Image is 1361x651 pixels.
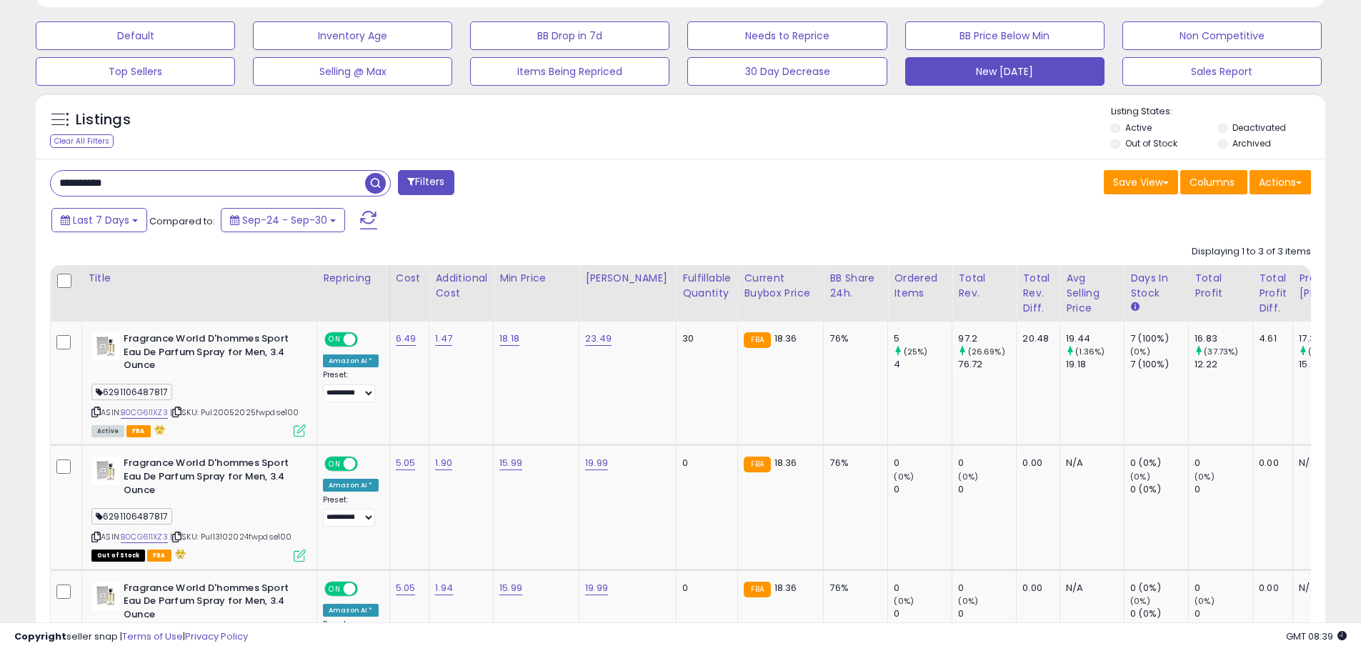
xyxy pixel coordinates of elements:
div: BB Share 24h. [829,271,882,301]
div: 0 (0%) [1130,607,1188,620]
div: Title [88,271,311,286]
a: 23.49 [585,332,612,346]
div: 76.72 [958,358,1016,371]
small: FBA [744,332,770,348]
a: 5.05 [396,581,416,595]
button: Last 7 Days [51,208,147,232]
div: 0 [682,582,727,595]
b: Fragrance World D'hommes Sport Eau De Parfum Spray for Men, 3.4 Ounce [124,457,297,500]
div: [PERSON_NAME] [585,271,670,286]
a: 1.90 [435,456,452,470]
button: Columns [1180,170,1247,194]
small: (26.69%) [968,346,1005,357]
label: Archived [1232,137,1271,149]
div: Additional Cost [435,271,487,301]
button: Items Being Repriced [470,57,669,86]
div: Min Price [499,271,573,286]
div: 76% [829,332,877,345]
div: 0 (0%) [1130,582,1188,595]
small: (25%) [904,346,928,357]
div: Total Profit [1195,271,1247,301]
small: (1.36%) [1075,346,1105,357]
button: Non Competitive [1122,21,1322,50]
div: 30 [682,332,727,345]
a: 6.49 [396,332,417,346]
div: 7 (100%) [1130,332,1188,345]
div: 0 [958,582,1016,595]
div: 0 [1195,457,1252,469]
button: BB Drop in 7d [470,21,669,50]
strong: Copyright [14,630,66,643]
b: Fragrance World D'hommes Sport Eau De Parfum Spray for Men, 3.4 Ounce [124,582,297,625]
span: ON [326,582,344,595]
span: FBA [126,425,151,437]
div: 76% [829,582,877,595]
button: BB Price Below Min [905,21,1105,50]
div: 0 [958,457,1016,469]
a: 19.99 [585,456,608,470]
i: hazardous material [171,549,186,559]
div: 19.44 [1066,332,1124,345]
small: (0%) [1195,595,1215,607]
small: FBA [744,457,770,472]
div: ASIN: [91,332,306,435]
div: ASIN: [91,457,306,560]
label: Deactivated [1232,121,1286,134]
div: Total Rev. Diff. [1022,271,1054,316]
div: 97.2 [958,332,1016,345]
small: (0%) [958,595,978,607]
a: 5.05 [396,456,416,470]
button: Default [36,21,235,50]
span: Columns [1190,175,1235,189]
small: (0%) [894,595,914,607]
div: 0 (0%) [1130,457,1188,469]
small: (37.73%) [1204,346,1238,357]
small: (0%) [894,471,914,482]
span: OFF [356,582,379,595]
p: Listing States: [1111,105,1325,119]
span: OFF [356,458,379,470]
div: 0 [682,457,727,469]
button: Inventory Age [253,21,452,50]
div: 0.00 [1259,457,1282,469]
a: 15.99 [499,456,522,470]
span: 18.36 [774,581,797,595]
span: ON [326,458,344,470]
div: 76% [829,457,877,469]
div: 0 [1195,582,1252,595]
div: Ordered Items [894,271,946,301]
div: 0 [894,457,952,469]
span: Sep-24 - Sep-30 [242,213,327,227]
button: 30 Day Decrease [687,57,887,86]
span: 18.36 [774,456,797,469]
small: (0%) [1195,471,1215,482]
div: 20.48 [1022,332,1049,345]
span: OFF [356,334,379,346]
div: Total Rev. [958,271,1010,301]
div: Preset: [323,370,379,402]
div: 0.00 [1259,582,1282,595]
button: Save View [1104,170,1178,194]
div: 12.22 [1195,358,1252,371]
button: New [DATE] [905,57,1105,86]
div: 5 [894,332,952,345]
div: 4.61 [1259,332,1282,345]
button: Sep-24 - Sep-30 [221,208,345,232]
a: 1.94 [435,581,453,595]
div: Amazon AI * [323,479,379,492]
div: Displaying 1 to 3 of 3 items [1192,245,1311,259]
span: | SKU: Pul20052025fwpdse100 [170,407,299,418]
div: 0 [1195,483,1252,496]
span: Last 7 Days [73,213,129,227]
a: 1.47 [435,332,452,346]
img: 31Od59bHX5L._SL40_.jpg [91,457,120,485]
span: ON [326,334,344,346]
span: 6291106487817 [91,384,172,400]
div: 0 (0%) [1130,483,1188,496]
div: 0 [958,483,1016,496]
button: Selling @ Max [253,57,452,86]
a: 18.18 [499,332,519,346]
div: Cost [396,271,424,286]
div: 19.18 [1066,358,1124,371]
div: Clear All Filters [50,134,114,148]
